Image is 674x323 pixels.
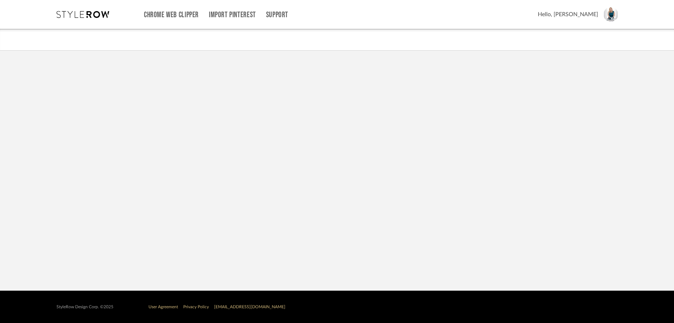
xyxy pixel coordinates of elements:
[266,12,288,18] a: Support
[148,305,178,309] a: User Agreement
[209,12,256,18] a: Import Pinterest
[214,305,285,309] a: [EMAIL_ADDRESS][DOMAIN_NAME]
[538,10,598,19] span: Hello, [PERSON_NAME]
[144,12,199,18] a: Chrome Web Clipper
[603,7,618,22] img: avatar
[183,305,209,309] a: Privacy Policy
[57,304,113,310] div: StyleRow Design Corp. ©2025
